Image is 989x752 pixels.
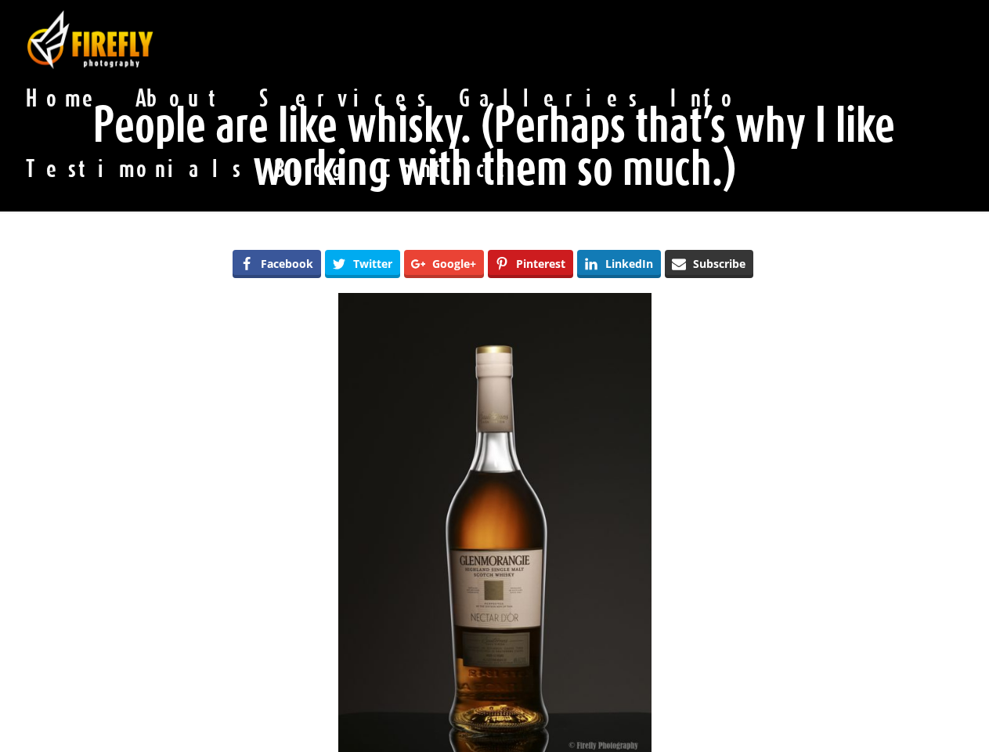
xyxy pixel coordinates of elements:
[244,82,443,114] span: Services
[10,63,120,133] a: Home
[353,258,392,269] span: Twitter
[488,250,573,278] a: Pinterest
[325,250,400,278] a: Twitter
[120,82,244,114] span: About
[577,250,661,278] a: LinkedIn
[605,258,653,269] span: LinkedIn
[120,63,244,133] a: About
[258,133,366,204] a: Blog
[443,82,655,114] span: Galleries
[10,82,120,114] span: Home
[233,250,321,278] a: Facebook
[516,258,565,269] span: Pinterest
[404,250,484,278] a: Google+
[10,133,258,204] a: Testimonials
[655,82,756,114] span: Info
[261,258,313,269] span: Facebook
[10,153,258,184] span: Testimonials
[443,63,655,133] a: Galleries
[693,258,745,269] span: Subscribe
[432,258,476,269] span: Google+
[244,63,443,133] a: Services
[655,63,756,133] a: Info
[366,133,543,204] a: Contacts
[258,153,366,184] span: Blog
[26,9,155,71] img: business photography
[366,153,543,184] span: Contacts
[665,250,753,278] a: Subscribe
